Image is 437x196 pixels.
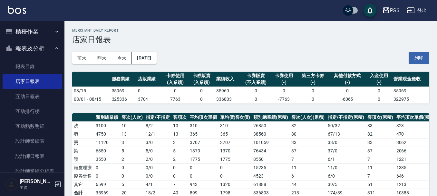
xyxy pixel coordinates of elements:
td: 洗 [72,121,94,130]
td: 6 / 1 [326,155,366,163]
td: 365 [218,130,252,138]
td: 10 [120,121,144,130]
td: 護 [72,155,94,163]
td: 13 [120,130,144,138]
td: 310 [218,121,252,130]
td: 44 [290,180,326,189]
td: 67 / 13 [326,130,366,138]
h2: Merchant Daily Report [72,28,429,33]
td: 82 [366,130,395,138]
div: (不入業績) [242,79,269,86]
td: 12 / 1 [144,130,171,138]
td: 3 [120,138,144,147]
button: save [364,4,376,17]
td: 髮券銷售 [72,172,94,180]
div: (入業績) [190,79,213,86]
button: 前天 [72,52,92,64]
td: 7 [366,172,395,180]
td: 0 [162,87,189,95]
td: 6 / 0 [326,172,366,180]
td: 5 [171,147,188,155]
a: 設計師業績表 [3,134,62,149]
a: 互助點數明細 [3,119,62,134]
td: 3704 [136,95,162,103]
div: 入金使用 [367,72,390,79]
td: 5 [120,180,144,189]
td: 322975 [392,95,429,103]
a: 互助日報表 [3,89,62,104]
table: a dense table [72,72,429,104]
th: 店販業績 [136,72,162,87]
td: 0 [120,172,144,180]
td: 82 [290,121,326,130]
div: (-) [330,79,364,86]
div: 卡券販賣 [242,72,269,79]
td: 3 / 0 [144,138,171,147]
td: 3707 [188,138,218,147]
td: 其它 [72,180,94,189]
td: 336803 [215,95,241,103]
td: 2 [171,155,188,163]
img: Logo [8,6,26,14]
td: 0 [94,172,120,180]
td: 1320 [218,180,252,189]
td: 0 [366,87,392,95]
p: 主管 [20,185,53,191]
a: 店家日報表 [3,74,62,89]
td: 1370 [218,147,252,155]
td: 5 [120,147,144,155]
td: 1370 [188,147,218,155]
h5: [PERSON_NAME] [20,178,53,185]
td: 0 [136,87,162,95]
th: 指定/不指定 [144,113,171,122]
td: 51 [366,180,395,189]
td: 1775 [188,155,218,163]
th: 業績收入 [215,72,241,87]
a: 報表目錄 [3,59,62,74]
td: 剪 [72,130,94,138]
th: 類別總業績 [94,113,120,122]
th: 平均項次單價 [188,113,218,122]
td: 38560 [252,130,290,138]
td: -7763 [271,95,297,103]
td: 33 [366,138,395,147]
div: (-) [367,79,390,86]
td: 37 [366,147,395,155]
th: 客次(人次) [120,113,144,122]
td: 0 [241,95,271,103]
td: 0 [171,163,188,172]
td: 13 [171,130,188,138]
a: 互助排行榜 [3,104,62,119]
td: 3 [171,138,188,147]
a: 設計師日報表 [3,149,62,164]
td: 61888 [252,180,290,189]
td: 0 [189,87,215,95]
td: 6 [290,172,326,180]
td: 7 [171,180,188,189]
a: 設計師業績分析表 [3,164,62,179]
th: 指定/不指定(累積) [326,113,366,122]
td: 染 [72,147,94,155]
td: 26850 [252,121,290,130]
td: 0 [241,87,271,95]
td: 11 / 0 [326,163,366,172]
td: 2 [120,155,144,163]
th: 客項次 [171,113,188,122]
div: (入業績) [164,79,187,86]
div: PS6 [390,6,399,15]
td: 0 / 0 [144,163,171,172]
th: 客項次(累積) [366,113,395,122]
td: 39 / 5 [326,180,366,189]
td: 365 [188,130,218,138]
td: 0 [329,87,366,95]
td: 1775 [218,155,252,163]
td: 0 [120,163,144,172]
td: 0 [297,95,328,103]
th: 營業現金應收 [392,72,429,87]
img: Person [5,178,18,191]
td: 08/15 [72,87,110,95]
td: 101059 [252,138,290,147]
td: 325336 [110,95,136,103]
td: -6065 [329,95,366,103]
button: 列印 [409,52,429,64]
